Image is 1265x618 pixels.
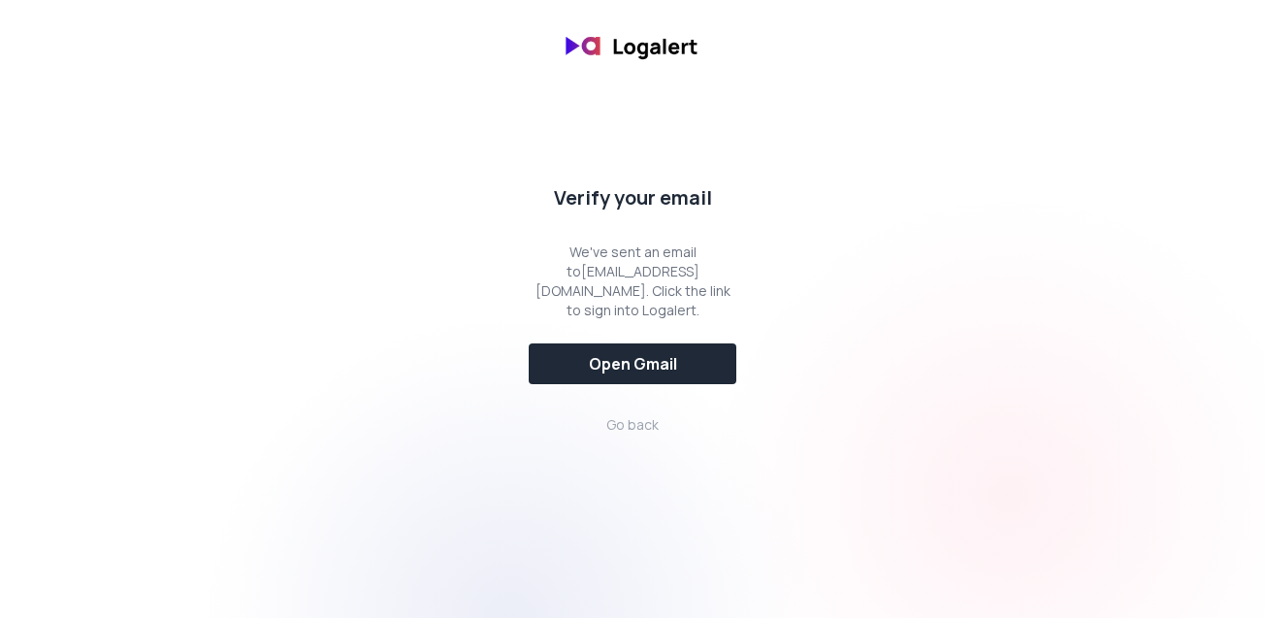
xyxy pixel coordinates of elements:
[529,243,736,320] div: We've sent an email to [EMAIL_ADDRESS][DOMAIN_NAME] . Click the link to sign into Logalert.
[529,343,736,384] button: Open Gmail
[554,184,712,211] div: Verify your email
[589,352,677,375] div: Open Gmail
[555,23,710,69] img: banner logo
[606,415,659,434] span: Go back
